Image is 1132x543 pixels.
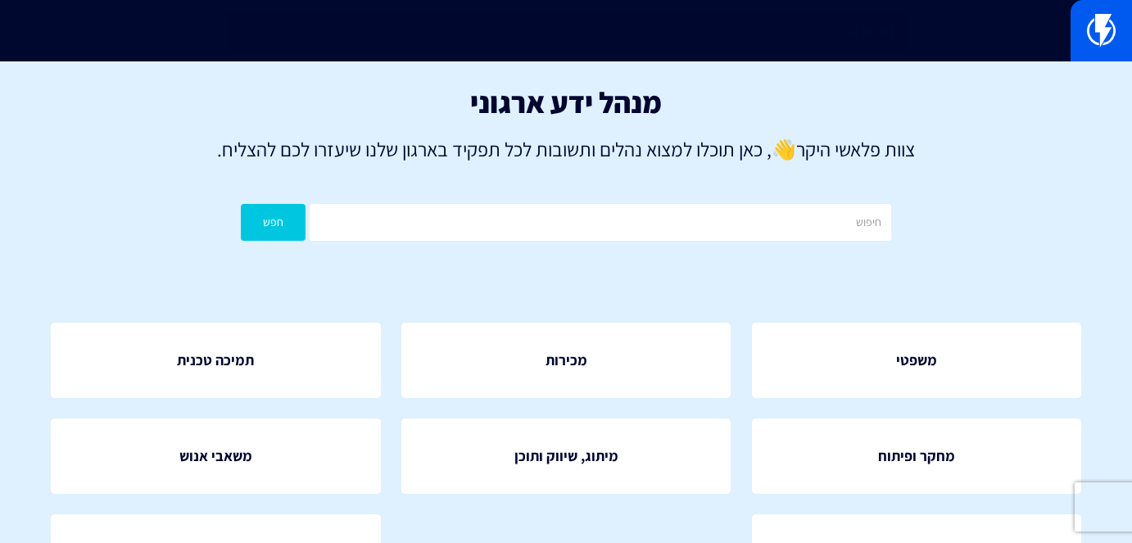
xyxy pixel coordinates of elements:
[51,419,381,494] a: משאבי אנוש
[752,419,1082,494] a: מחקר ופיתוח
[401,323,731,398] a: מכירות
[310,204,890,241] input: חיפוש
[401,419,731,494] a: מיתוג, שיווק ותוכן
[546,350,587,371] span: מכירות
[772,136,796,162] strong: 👋
[51,323,381,398] a: תמיכה טכנית
[514,446,618,467] span: מיתוג, שיווק ותוכן
[25,86,1107,119] h1: מנהל ידע ארגוני
[179,446,252,467] span: משאבי אנוש
[752,323,1082,398] a: משפטי
[878,446,955,467] span: מחקר ופיתוח
[226,12,905,50] input: חיפוש מהיר...
[241,204,306,241] button: חפש
[177,350,254,371] span: תמיכה טכנית
[896,350,937,371] span: משפטי
[25,135,1107,163] p: צוות פלאשי היקר , כאן תוכלו למצוא נהלים ותשובות לכל תפקיד בארגון שלנו שיעזרו לכם להצליח.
